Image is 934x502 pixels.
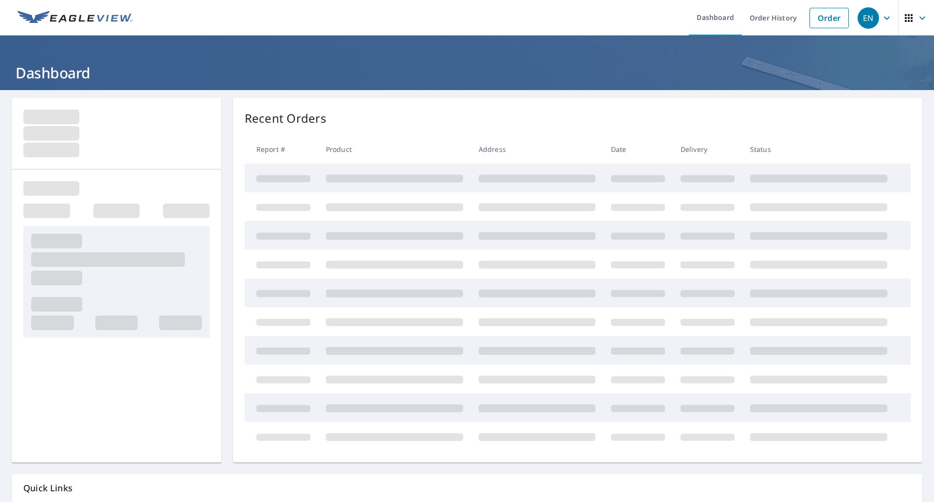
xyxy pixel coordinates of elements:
img: EV Logo [18,11,132,25]
a: Order [809,8,849,28]
th: Address [471,135,603,164]
th: Product [318,135,471,164]
p: Quick Links [23,482,911,494]
div: EN [858,7,879,29]
th: Status [742,135,895,164]
th: Report # [245,135,318,164]
th: Date [603,135,673,164]
th: Delivery [673,135,742,164]
h1: Dashboard [12,63,922,83]
p: Recent Orders [245,110,326,127]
